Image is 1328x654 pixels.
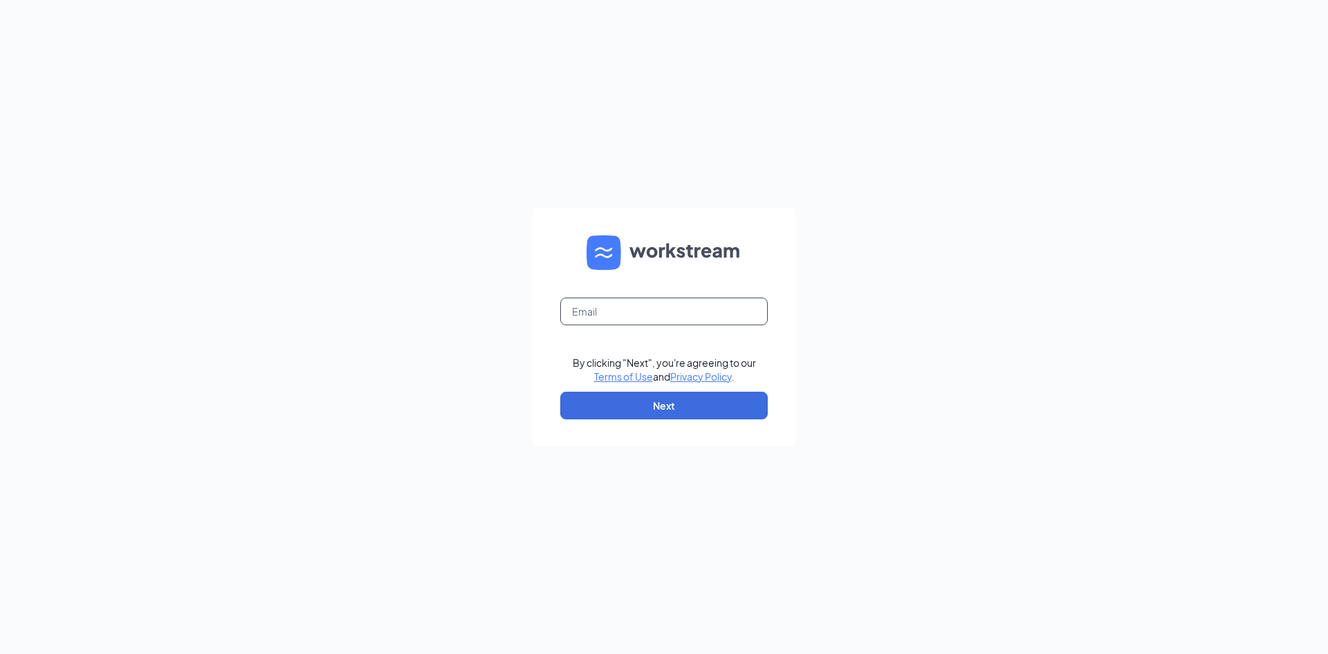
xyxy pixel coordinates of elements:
[573,356,756,383] div: By clicking "Next", you're agreeing to our and .
[594,370,653,383] a: Terms of Use
[587,235,741,270] img: WS logo and Workstream text
[670,370,732,383] a: Privacy Policy
[560,298,768,325] input: Email
[560,392,768,419] button: Next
